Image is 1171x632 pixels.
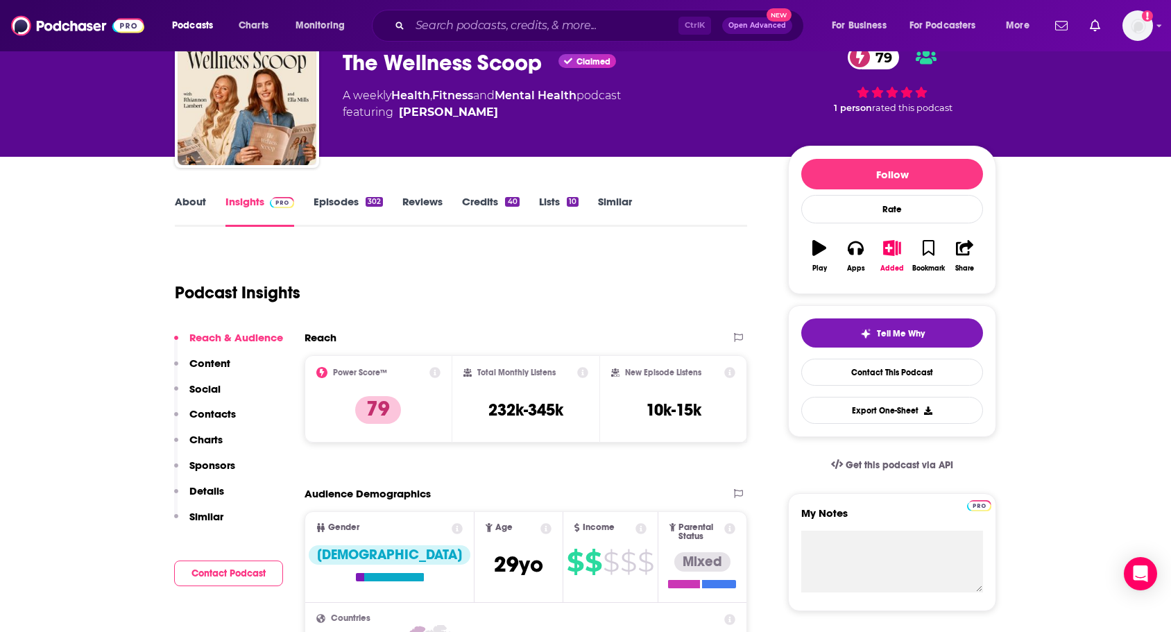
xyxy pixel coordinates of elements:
[430,89,432,102] span: ,
[567,551,583,573] span: $
[174,459,235,484] button: Sponsors
[880,264,904,273] div: Added
[567,197,579,207] div: 10
[539,195,579,227] a: Lists10
[328,523,359,532] span: Gender
[385,10,817,42] div: Search podcasts, credits, & more...
[174,484,224,510] button: Details
[834,103,872,113] span: 1 person
[1006,16,1029,35] span: More
[174,433,223,459] button: Charts
[399,104,498,121] div: [PERSON_NAME]
[333,368,387,377] h2: Power Score™
[603,551,619,573] span: $
[189,433,223,446] p: Charts
[189,407,236,420] p: Contacts
[488,400,563,420] h3: 232k-345k
[366,197,383,207] div: 302
[668,552,736,588] a: Mixed
[955,264,974,273] div: Share
[820,448,964,482] a: Get this podcast via API
[11,12,144,39] img: Podchaser - Follow, Share and Rate Podcasts
[801,506,983,531] label: My Notes
[874,231,910,281] button: Added
[1050,14,1073,37] a: Show notifications dropdown
[174,357,230,382] button: Content
[576,58,610,65] span: Claimed
[860,328,871,339] img: tell me why sparkle
[837,231,873,281] button: Apps
[910,231,946,281] button: Bookmark
[162,15,231,37] button: open menu
[305,331,336,344] h2: Reach
[305,487,431,500] h2: Audience Demographics
[189,510,223,523] p: Similar
[678,17,711,35] span: Ctrl K
[402,195,443,227] a: Reviews
[812,264,827,273] div: Play
[598,195,632,227] a: Similar
[801,159,983,189] button: Follow
[175,282,300,303] h1: Podcast Insights
[912,264,945,273] div: Bookmark
[801,359,983,386] a: Contact This Podcast
[1122,10,1153,41] span: Logged in as audreytaylor13
[583,523,615,532] span: Income
[909,16,976,35] span: For Podcasters
[847,264,865,273] div: Apps
[625,368,701,377] h2: New Episode Listens
[646,400,701,420] h3: 10k-15k
[947,231,983,281] button: Share
[1124,557,1157,590] div: Open Intercom Messenger
[225,195,294,227] a: InsightsPodchaser Pro
[967,498,991,511] a: Pro website
[862,45,899,69] span: 79
[355,396,401,424] p: 79
[270,197,294,208] img: Podchaser Pro
[900,15,996,37] button: open menu
[343,104,621,121] span: featuring
[494,558,543,576] a: 29yo
[801,195,983,223] div: Rate
[189,357,230,370] p: Content
[678,523,721,541] span: Parental Status
[189,459,235,472] p: Sponsors
[674,552,730,572] div: Mixed
[848,45,899,69] a: 79
[477,368,556,377] h2: Total Monthly Listens
[567,551,653,573] a: $$$$$
[432,89,473,102] a: Fitness
[846,459,953,471] span: Get this podcast via API
[189,382,221,395] p: Social
[494,551,543,578] span: 29 yo
[722,17,792,34] button: Open AdvancedNew
[801,231,837,281] button: Play
[996,15,1047,37] button: open menu
[410,15,678,37] input: Search podcasts, credits, & more...
[175,195,206,227] a: About
[495,523,513,532] span: Age
[638,551,653,573] span: $
[309,545,470,581] a: [DEMOGRAPHIC_DATA]
[174,382,221,408] button: Social
[1142,10,1153,22] svg: Add a profile image
[174,407,236,433] button: Contacts
[189,484,224,497] p: Details
[1122,10,1153,41] img: User Profile
[239,16,268,35] span: Charts
[1122,10,1153,41] button: Show profile menu
[172,16,213,35] span: Podcasts
[872,103,952,113] span: rated this podcast
[343,87,621,121] div: A weekly podcast
[801,318,983,348] button: tell me why sparkleTell Me Why
[801,397,983,424] button: Export One-Sheet
[174,510,223,536] button: Similar
[309,545,470,565] div: [DEMOGRAPHIC_DATA]
[495,89,576,102] a: Mental Health
[767,8,792,22] span: New
[230,15,277,37] a: Charts
[822,15,904,37] button: open menu
[462,195,519,227] a: Credits40
[832,16,887,35] span: For Business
